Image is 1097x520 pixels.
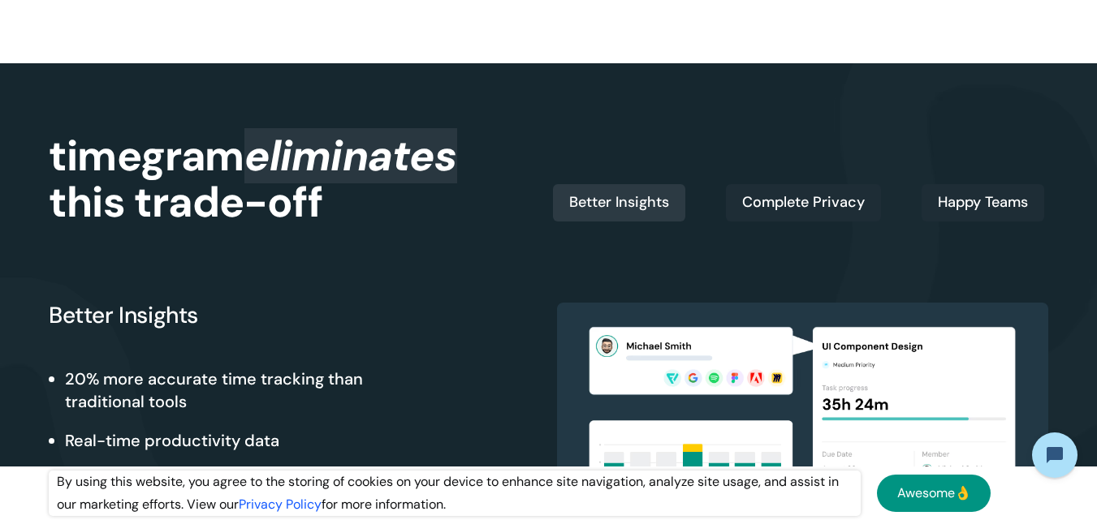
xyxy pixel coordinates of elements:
[742,191,865,214] div: Complete Privacy
[49,133,457,224] h2: timegram this trade-off
[65,368,363,414] li: 20% more accurate time tracking than traditional tools
[239,496,322,513] a: Privacy Policy
[49,303,198,328] h3: Better Insights
[65,430,363,453] li: Real-time productivity data
[877,475,991,512] a: Awesome👌
[938,191,1028,214] div: Happy Teams
[569,191,669,214] div: Better Insights
[49,471,861,516] div: By using this website, you agree to the storing of cookies on your device to enhance site navigat...
[244,128,457,183] span: eliminates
